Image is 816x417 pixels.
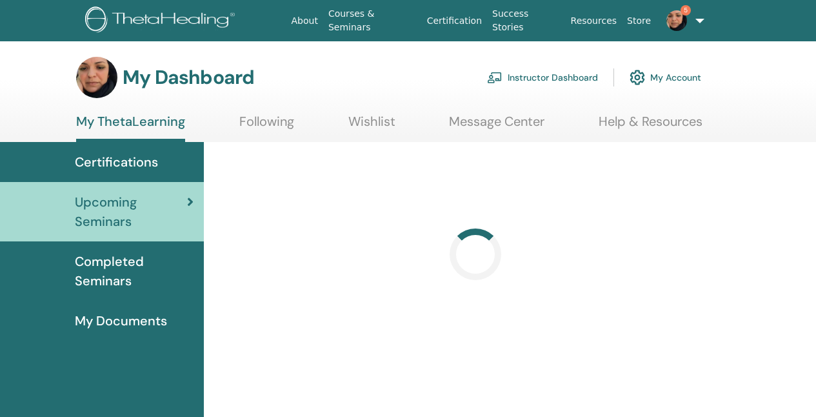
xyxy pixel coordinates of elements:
[323,2,422,39] a: Courses & Seminars
[449,114,544,139] a: Message Center
[75,152,158,172] span: Certifications
[123,66,254,89] h3: My Dashboard
[487,72,503,83] img: chalkboard-teacher.svg
[75,192,187,231] span: Upcoming Seminars
[76,57,117,98] img: default.jpg
[666,10,687,31] img: default.jpg
[630,66,645,88] img: cog.svg
[75,311,167,331] span: My Documents
[599,114,702,139] a: Help & Resources
[487,63,598,92] a: Instructor Dashboard
[422,9,487,33] a: Certification
[630,63,701,92] a: My Account
[566,9,622,33] a: Resources
[239,114,294,139] a: Following
[286,9,323,33] a: About
[76,114,185,142] a: My ThetaLearning
[681,5,691,15] span: 5
[85,6,239,36] img: logo.png
[622,9,656,33] a: Store
[348,114,395,139] a: Wishlist
[487,2,565,39] a: Success Stories
[75,252,194,290] span: Completed Seminars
